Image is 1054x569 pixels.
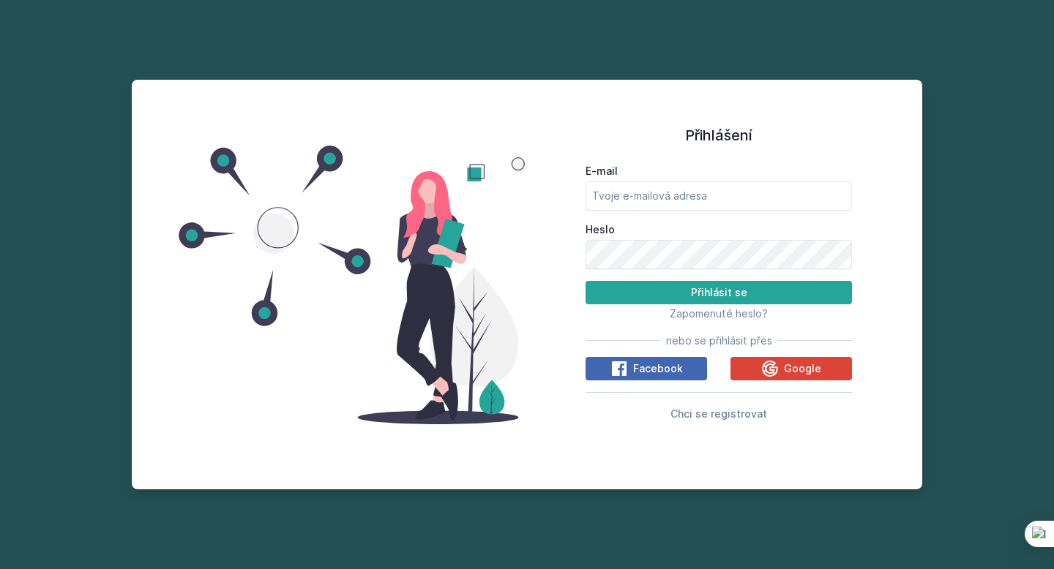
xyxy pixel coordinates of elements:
[586,222,852,237] label: Heslo
[586,164,852,178] label: E-mail
[730,357,852,380] button: Google
[586,281,852,304] button: Přihlásit se
[586,181,852,211] input: Tvoje e-mailová adresa
[586,124,852,146] h1: Přihlášení
[666,334,772,348] span: nebo se přihlásit přes
[670,404,767,422] button: Chci se registrovat
[784,361,821,376] span: Google
[670,307,768,320] span: Zapomenuté heslo?
[670,407,767,420] span: Chci se registrovat
[633,361,683,376] span: Facebook
[586,357,707,380] button: Facebook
